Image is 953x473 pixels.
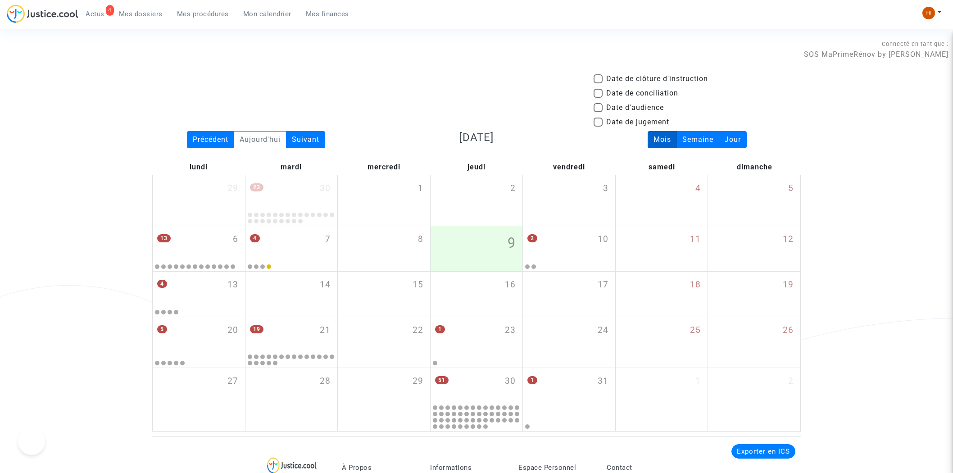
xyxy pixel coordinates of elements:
[606,117,669,127] span: Date de jugement
[234,131,286,148] div: Aujourd'hui
[157,280,167,288] span: 4
[338,226,430,271] div: mercredi octobre 8
[431,368,523,403] div: jeudi octobre 30, 51 events, click to expand
[338,317,430,368] div: mercredi octobre 22
[435,376,449,384] span: 51
[106,5,114,16] div: 4
[338,368,430,431] div: mercredi octobre 29
[245,368,338,431] div: mardi octobre 28
[523,159,616,175] div: vendredi
[523,368,615,403] div: vendredi octobre 31, One event, click to expand
[157,325,167,333] span: 5
[719,131,747,148] div: Jour
[338,272,430,317] div: mercredi octobre 15
[418,233,423,246] span: 8
[598,375,608,388] span: 31
[708,159,801,175] div: dimanche
[413,278,423,291] span: 15
[227,278,238,291] span: 13
[250,183,263,191] span: 23
[695,375,701,388] span: 1
[435,325,445,333] span: 1
[598,278,608,291] span: 17
[236,7,299,21] a: Mon calendrier
[245,175,338,210] div: mardi septembre 30, 23 events, click to expand
[78,7,112,21] a: 4Actus
[152,159,245,175] div: lundi
[373,131,580,144] h3: [DATE]
[788,182,794,195] span: 5
[431,317,523,352] div: jeudi octobre 23, One event, click to expand
[648,131,677,148] div: Mois
[708,226,800,271] div: dimanche octobre 12
[616,175,708,226] div: samedi octobre 4
[922,7,935,19] img: fc99b196863ffcca57bb8fe2645aafd9
[527,376,537,384] span: 1
[7,5,78,23] img: jc-logo.svg
[690,233,701,246] span: 11
[245,159,338,175] div: mardi
[431,272,523,317] div: jeudi octobre 16
[508,233,516,254] span: 9
[153,368,245,431] div: lundi octobre 27
[505,278,516,291] span: 16
[320,375,331,388] span: 28
[187,131,234,148] div: Précédent
[170,7,236,21] a: Mes procédures
[418,182,423,195] span: 1
[518,464,593,472] p: Espace Personnel
[413,324,423,337] span: 22
[708,368,800,431] div: dimanche novembre 2
[157,234,171,242] span: 13
[337,159,430,175] div: mercredi
[119,10,163,18] span: Mes dossiers
[286,131,325,148] div: Suivant
[320,278,331,291] span: 14
[245,272,338,317] div: mardi octobre 14
[243,10,291,18] span: Mon calendrier
[606,73,708,84] span: Date de clôture d'instruction
[598,324,608,337] span: 24
[708,317,800,368] div: dimanche octobre 26
[606,102,664,113] span: Date d'audience
[18,428,45,455] iframe: Help Scout Beacon - Open
[882,41,948,47] span: Connecté en tant que :
[690,278,701,291] span: 18
[523,317,615,368] div: vendredi octobre 24
[783,324,794,337] span: 26
[227,375,238,388] span: 27
[153,272,245,307] div: lundi octobre 13, 4 events, click to expand
[245,226,338,261] div: mardi octobre 7, 4 events, click to expand
[783,278,794,291] span: 19
[177,10,229,18] span: Mes procédures
[603,182,608,195] span: 3
[616,159,708,175] div: samedi
[598,233,608,246] span: 10
[250,325,263,333] span: 19
[523,272,615,317] div: vendredi octobre 17
[788,375,794,388] span: 2
[510,182,516,195] span: 2
[690,324,701,337] span: 25
[233,233,238,246] span: 6
[153,317,245,352] div: lundi octobre 20, 5 events, click to expand
[112,7,170,21] a: Mes dossiers
[616,226,708,271] div: samedi octobre 11
[342,464,417,472] p: À Propos
[431,175,523,226] div: jeudi octobre 2
[86,10,104,18] span: Actus
[430,159,523,175] div: jeudi
[527,234,537,242] span: 2
[299,7,356,21] a: Mes finances
[505,375,516,388] span: 30
[607,464,681,472] p: Contact
[338,175,430,226] div: mercredi octobre 1
[227,324,238,337] span: 20
[616,317,708,368] div: samedi octobre 25
[320,324,331,337] span: 21
[245,317,338,352] div: mardi octobre 21, 19 events, click to expand
[153,175,245,226] div: lundi septembre 29
[153,226,245,261] div: lundi octobre 6, 13 events, click to expand
[783,233,794,246] span: 12
[695,182,701,195] span: 4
